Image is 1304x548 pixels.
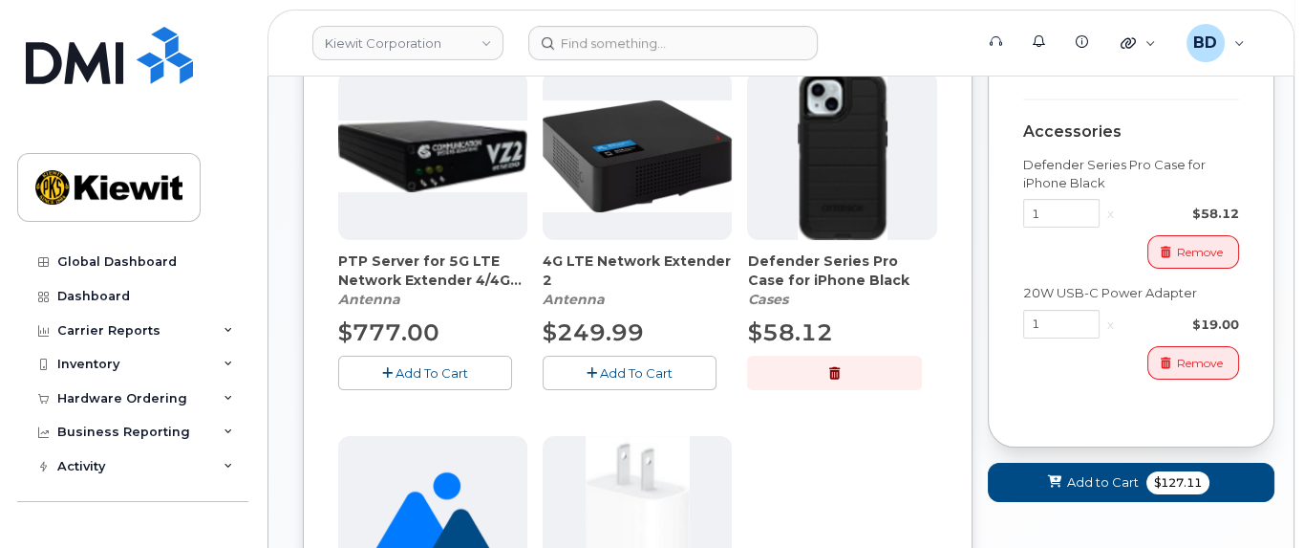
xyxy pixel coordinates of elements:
button: Add To Cart [338,356,512,389]
div: Defender Series Pro Case for iPhone Black [1023,156,1239,191]
div: Barbara Dye [1173,24,1258,62]
div: $58.12 [1122,205,1239,223]
span: Add To Cart [600,365,673,381]
span: PTP Server for 5G LTE Network Extender 4/4G LTE Network Extender 3 [338,252,527,290]
iframe: Messenger Launcher [1221,465,1290,534]
input: Find something... [528,26,818,60]
span: Remove [1177,244,1223,261]
span: $58.12 [747,318,832,346]
div: Accessories [1023,123,1239,141]
img: 4glte_extender.png [543,100,732,212]
em: Cases [747,291,787,308]
div: 20W USB-C Power Adapter [1023,284,1239,302]
div: x [1100,205,1122,223]
div: x [1100,316,1122,334]
div: 4G LTE Network Extender 2 [543,252,732,309]
span: BD [1193,32,1217,55]
em: Antenna [338,291,400,308]
img: defenderiphone14.png [798,72,887,240]
button: Remove [1147,346,1239,380]
span: Add to Cart [1067,473,1139,492]
span: 4G LTE Network Extender 2 [543,252,732,290]
button: Remove [1147,235,1239,269]
div: PTP Server for 5G LTE Network Extender 4/4G LTE Network Extender 3 [338,252,527,309]
div: $19.00 [1122,316,1239,334]
span: Remove [1177,355,1223,372]
em: Antenna [543,291,605,308]
a: Kiewit Corporation [312,26,503,60]
span: $127.11 [1146,471,1209,494]
span: Defender Series Pro Case for iPhone Black [747,252,936,290]
img: Casa_Sysem.png [338,121,527,193]
div: Defender Series Pro Case for iPhone Black [747,252,936,309]
span: Add To Cart [395,365,468,381]
span: $249.99 [543,318,644,346]
button: Add To Cart [543,356,716,389]
span: $777.00 [338,318,439,346]
div: Quicklinks [1107,24,1169,62]
button: Add to Cart $127.11 [988,463,1274,502]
